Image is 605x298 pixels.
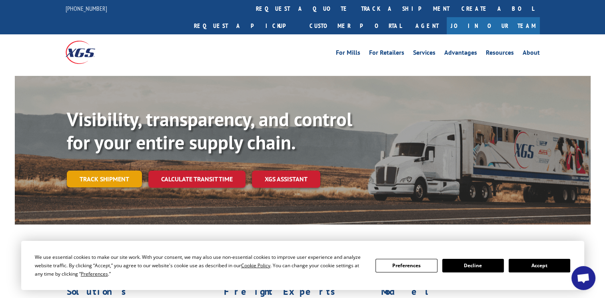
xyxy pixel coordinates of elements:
[509,259,570,272] button: Accept
[447,17,540,34] a: Join Our Team
[407,17,447,34] a: Agent
[67,171,142,187] a: Track shipment
[35,253,366,278] div: We use essential cookies to make our site work. With your consent, we may also use non-essential ...
[252,171,320,188] a: XGS ASSISTANT
[486,50,514,58] a: Resources
[21,241,584,290] div: Cookie Consent Prompt
[442,259,504,272] button: Decline
[66,4,107,12] a: [PHONE_NUMBER]
[523,50,540,58] a: About
[444,50,477,58] a: Advantages
[375,259,437,272] button: Preferences
[67,107,352,155] b: Visibility, transparency, and control for your entire supply chain.
[303,17,407,34] a: Customer Portal
[81,270,108,277] span: Preferences
[188,17,303,34] a: Request a pickup
[369,50,404,58] a: For Retailers
[571,266,595,290] div: Open chat
[336,50,360,58] a: For Mills
[148,171,246,188] a: Calculate transit time
[413,50,435,58] a: Services
[241,262,270,269] span: Cookie Policy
